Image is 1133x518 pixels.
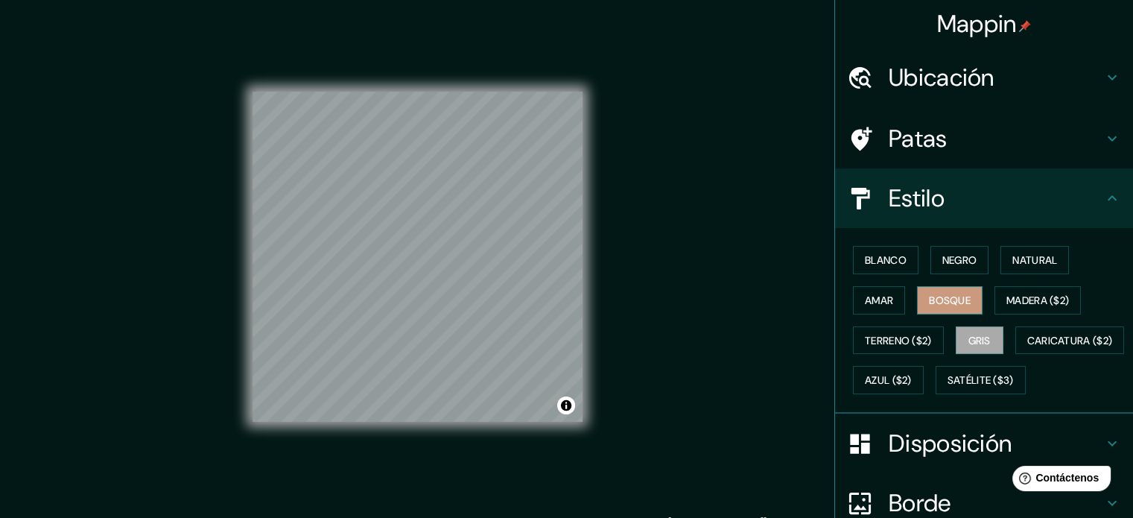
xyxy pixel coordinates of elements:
[865,374,912,388] font: Azul ($2)
[1012,253,1057,267] font: Natural
[1000,460,1117,502] iframe: Lanzador de widgets de ayuda
[1015,326,1125,355] button: Caricatura ($2)
[853,246,918,274] button: Blanco
[994,286,1081,315] button: Madera ($2)
[835,168,1133,228] div: Estilo
[942,253,977,267] font: Negro
[1027,334,1113,347] font: Caricatura ($2)
[1000,246,1069,274] button: Natural
[948,374,1014,388] font: Satélite ($3)
[865,334,932,347] font: Terreno ($2)
[853,286,905,315] button: Amar
[1019,20,1031,32] img: pin-icon.png
[929,294,971,307] font: Bosque
[968,334,991,347] font: Gris
[835,109,1133,168] div: Patas
[853,326,944,355] button: Terreno ($2)
[956,326,1003,355] button: Gris
[557,397,575,414] button: Activar o desactivar atribución
[1006,294,1069,307] font: Madera ($2)
[930,246,989,274] button: Negro
[835,48,1133,107] div: Ubicación
[865,253,907,267] font: Blanco
[889,183,945,214] font: Estilo
[936,366,1026,394] button: Satélite ($3)
[889,62,994,93] font: Ubicación
[889,123,948,154] font: Patas
[253,92,583,422] canvas: Mapa
[865,294,893,307] font: Amar
[835,414,1133,473] div: Disposición
[853,366,924,394] button: Azul ($2)
[889,428,1012,459] font: Disposición
[917,286,983,315] button: Bosque
[937,8,1017,40] font: Mappin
